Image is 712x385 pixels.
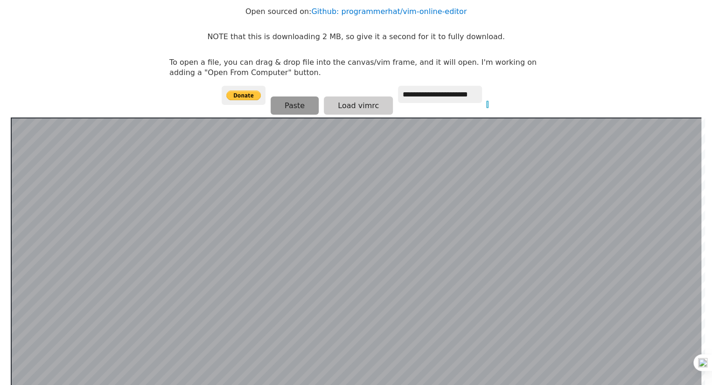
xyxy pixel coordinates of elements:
p: NOTE that this is downloading 2 MB, so give it a second for it to fully download. [207,32,504,42]
p: Open sourced on: [245,7,467,17]
button: Load vimrc [324,96,393,115]
a: Github: programmerhat/vim-online-editor [311,7,467,16]
button: Paste [271,96,319,115]
p: To open a file, you can drag & drop file into the canvas/vim frame, and it will open. I'm working... [169,57,543,78]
